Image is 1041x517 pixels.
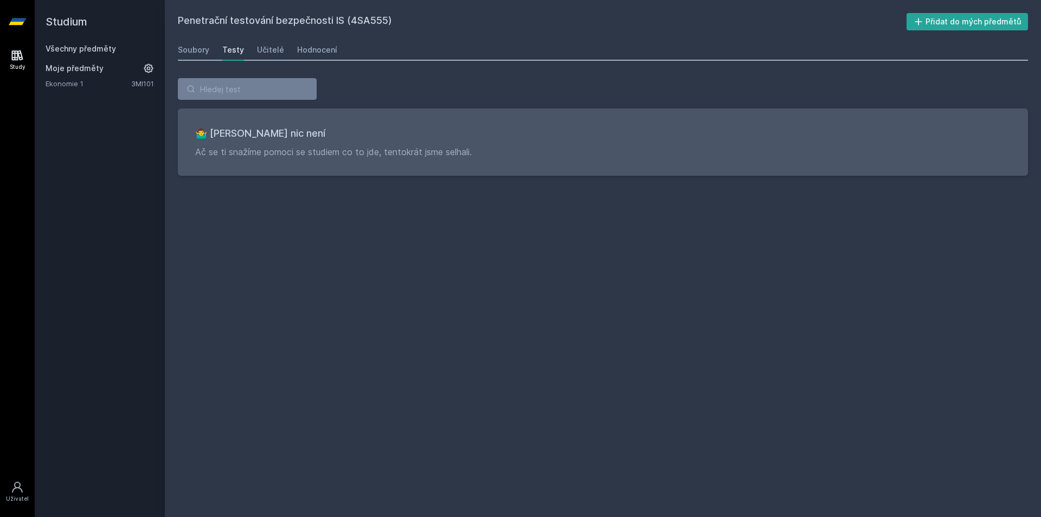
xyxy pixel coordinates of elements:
a: Učitelé [257,39,284,61]
a: Study [2,43,33,76]
a: Uživatel [2,475,33,508]
div: Study [10,63,25,71]
button: Přidat do mých předmětů [907,13,1029,30]
span: Moje předměty [46,63,104,74]
a: 3MI101 [131,79,154,88]
a: Ekonomie 1 [46,78,131,89]
p: Ač se ti snažíme pomoci se studiem co to jde, tentokrát jsme selhali. [195,145,1011,158]
div: Hodnocení [297,44,337,55]
a: Hodnocení [297,39,337,61]
h3: 🤷‍♂️ [PERSON_NAME] nic není [195,126,1011,141]
div: Testy [222,44,244,55]
a: Soubory [178,39,209,61]
a: Testy [222,39,244,61]
h2: Penetrační testování bezpečnosti IS (4SA555) [178,13,907,30]
a: Všechny předměty [46,44,116,53]
input: Hledej test [178,78,317,100]
div: Učitelé [257,44,284,55]
div: Uživatel [6,495,29,503]
div: Soubory [178,44,209,55]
